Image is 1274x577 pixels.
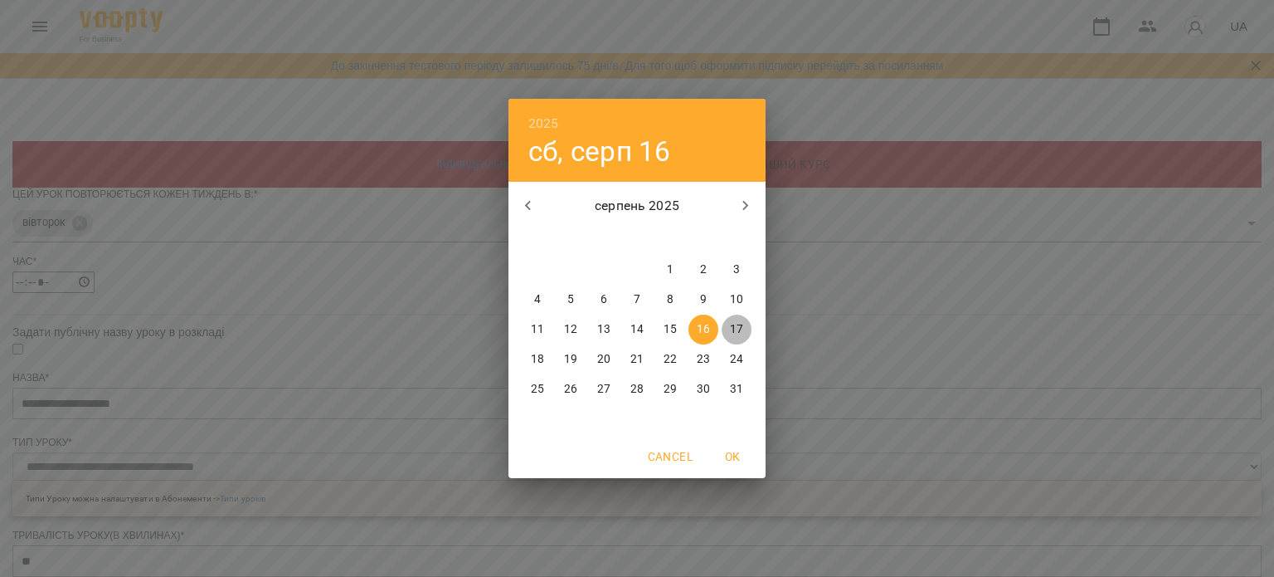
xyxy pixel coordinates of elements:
p: 21 [630,351,644,368]
p: 24 [730,351,743,368]
span: чт [622,230,652,247]
button: 14 [622,315,652,345]
p: 1 [667,262,673,278]
button: 8 [655,285,685,315]
button: 3 [722,255,751,285]
button: 22 [655,345,685,374]
p: 25 [531,381,544,398]
button: 9 [688,285,718,315]
p: 31 [730,381,743,398]
p: 3 [733,262,740,278]
button: 7 [622,285,652,315]
p: серпень 2025 [548,196,727,216]
p: 28 [630,381,644,398]
p: 20 [597,351,610,368]
button: 27 [589,374,619,404]
button: 4 [523,285,552,315]
p: 26 [564,381,577,398]
button: сб, серп 16 [528,134,671,169]
button: 11 [523,315,552,345]
button: 13 [589,315,619,345]
p: 7 [634,291,640,308]
button: 18 [523,345,552,374]
button: 28 [622,374,652,404]
span: ср [589,230,619,247]
button: 29 [655,374,685,404]
span: пт [655,230,685,247]
p: 9 [700,291,707,308]
span: вт [556,230,586,247]
button: 19 [556,345,586,374]
button: 20 [589,345,619,374]
button: 24 [722,345,751,374]
p: 4 [534,291,541,308]
button: 26 [556,374,586,404]
button: 17 [722,315,751,345]
p: 17 [730,321,743,338]
p: 12 [564,321,577,338]
button: 21 [622,345,652,374]
button: 23 [688,345,718,374]
p: 29 [664,381,677,398]
p: 8 [667,291,673,308]
p: 10 [730,291,743,308]
p: 27 [597,381,610,398]
p: 13 [597,321,610,338]
button: 2025 [528,112,559,135]
span: Cancel [648,447,693,467]
p: 14 [630,321,644,338]
button: 1 [655,255,685,285]
button: 5 [556,285,586,315]
span: OK [712,447,752,467]
button: OK [706,442,759,472]
p: 19 [564,351,577,368]
p: 6 [601,291,607,308]
p: 15 [664,321,677,338]
button: 15 [655,315,685,345]
p: 23 [697,351,710,368]
p: 16 [697,321,710,338]
p: 22 [664,351,677,368]
span: пн [523,230,552,247]
p: 18 [531,351,544,368]
button: 25 [523,374,552,404]
span: нд [722,230,751,247]
button: 2 [688,255,718,285]
span: сб [688,230,718,247]
p: 11 [531,321,544,338]
button: 16 [688,315,718,345]
button: 30 [688,374,718,404]
button: 6 [589,285,619,315]
p: 2 [700,262,707,278]
button: 10 [722,285,751,315]
button: 31 [722,374,751,404]
p: 30 [697,381,710,398]
button: 12 [556,315,586,345]
button: Cancel [641,442,699,472]
p: 5 [567,291,574,308]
